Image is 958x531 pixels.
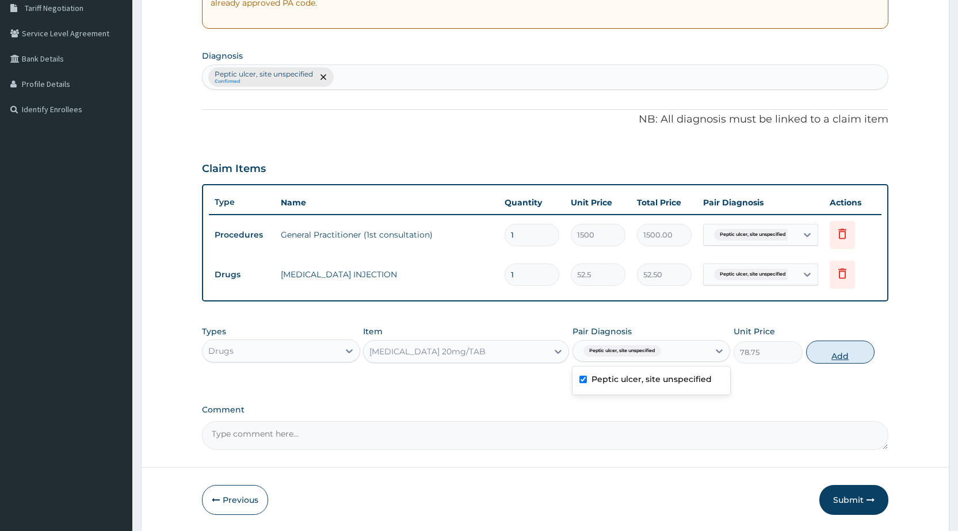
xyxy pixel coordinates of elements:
[499,191,565,214] th: Quantity
[209,192,275,213] th: Type
[202,50,243,62] label: Diagnosis
[275,263,499,286] td: [MEDICAL_DATA] INJECTION
[202,405,888,415] label: Comment
[819,485,888,515] button: Submit
[583,345,661,357] span: Peptic ulcer, site unspecified
[209,264,275,285] td: Drugs
[714,269,792,280] span: Peptic ulcer, site unspecified
[824,191,881,214] th: Actions
[208,345,234,357] div: Drugs
[591,373,712,385] label: Peptic ulcer, site unspecified
[806,341,875,364] button: Add
[697,191,824,214] th: Pair Diagnosis
[202,163,266,175] h3: Claim Items
[565,191,631,214] th: Unit Price
[572,326,632,337] label: Pair Diagnosis
[215,79,313,85] small: Confirmed
[215,70,313,79] p: Peptic ulcer, site unspecified
[25,3,83,13] span: Tariff Negotiation
[202,485,268,515] button: Previous
[631,191,697,214] th: Total Price
[202,327,226,337] label: Types
[369,346,486,357] div: [MEDICAL_DATA] 20mg/TAB
[202,112,888,127] p: NB: All diagnosis must be linked to a claim item
[209,224,275,246] td: Procedures
[275,223,499,246] td: General Practitioner (1st consultation)
[363,326,383,337] label: Item
[318,72,329,82] span: remove selection option
[734,326,775,337] label: Unit Price
[714,229,792,240] span: Peptic ulcer, site unspecified
[275,191,499,214] th: Name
